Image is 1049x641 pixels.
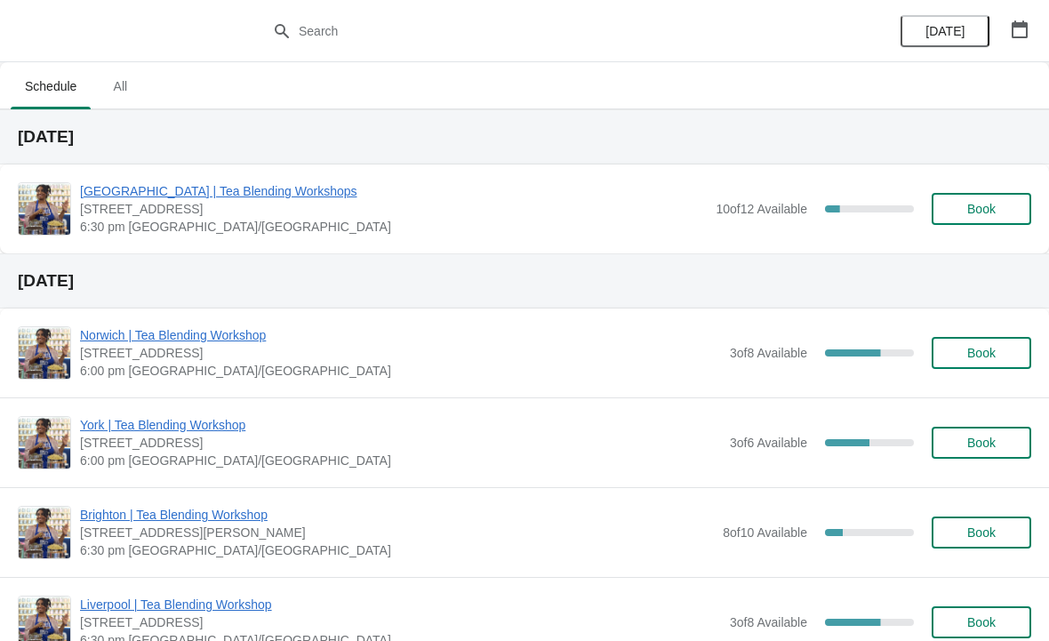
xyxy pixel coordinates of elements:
[18,128,1031,146] h2: [DATE]
[730,436,807,450] span: 3 of 6 Available
[80,218,707,236] span: 6:30 pm [GEOGRAPHIC_DATA]/[GEOGRAPHIC_DATA]
[730,346,807,360] span: 3 of 8 Available
[19,183,70,235] img: Glasgow | Tea Blending Workshops | 215 Byres Road, Glasgow G12 8UD, UK | 6:30 pm Europe/London
[967,615,996,629] span: Book
[932,427,1031,459] button: Book
[932,193,1031,225] button: Book
[967,346,996,360] span: Book
[80,200,707,218] span: [STREET_ADDRESS]
[80,326,721,344] span: Norwich | Tea Blending Workshop
[80,524,714,541] span: [STREET_ADDRESS][PERSON_NAME]
[967,436,996,450] span: Book
[80,434,721,452] span: [STREET_ADDRESS]
[80,182,707,200] span: [GEOGRAPHIC_DATA] | Tea Blending Workshops
[80,362,721,380] span: 6:00 pm [GEOGRAPHIC_DATA]/[GEOGRAPHIC_DATA]
[932,517,1031,549] button: Book
[19,327,70,379] img: Norwich | Tea Blending Workshop | 9 Back Of The Inns, Norwich NR2 1PT, UK | 6:00 pm Europe/London
[932,337,1031,369] button: Book
[19,507,70,558] img: Brighton | Tea Blending Workshop | 41 Gardner Street, Brighton BN1 1UN | 6:30 pm Europe/London
[80,452,721,469] span: 6:00 pm [GEOGRAPHIC_DATA]/[GEOGRAPHIC_DATA]
[716,202,807,216] span: 10 of 12 Available
[80,613,721,631] span: [STREET_ADDRESS]
[723,525,807,540] span: 8 of 10 Available
[730,615,807,629] span: 3 of 8 Available
[925,24,965,38] span: [DATE]
[18,272,1031,290] h2: [DATE]
[80,344,721,362] span: [STREET_ADDRESS]
[80,416,721,434] span: York | Tea Blending Workshop
[11,70,91,102] span: Schedule
[932,606,1031,638] button: Book
[19,417,70,469] img: York | Tea Blending Workshop | 73 Low Petergate, YO1 7HY | 6:00 pm Europe/London
[298,15,787,47] input: Search
[80,541,714,559] span: 6:30 pm [GEOGRAPHIC_DATA]/[GEOGRAPHIC_DATA]
[901,15,989,47] button: [DATE]
[98,70,142,102] span: All
[80,506,714,524] span: Brighton | Tea Blending Workshop
[967,202,996,216] span: Book
[80,596,721,613] span: Liverpool | Tea Blending Workshop
[967,525,996,540] span: Book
